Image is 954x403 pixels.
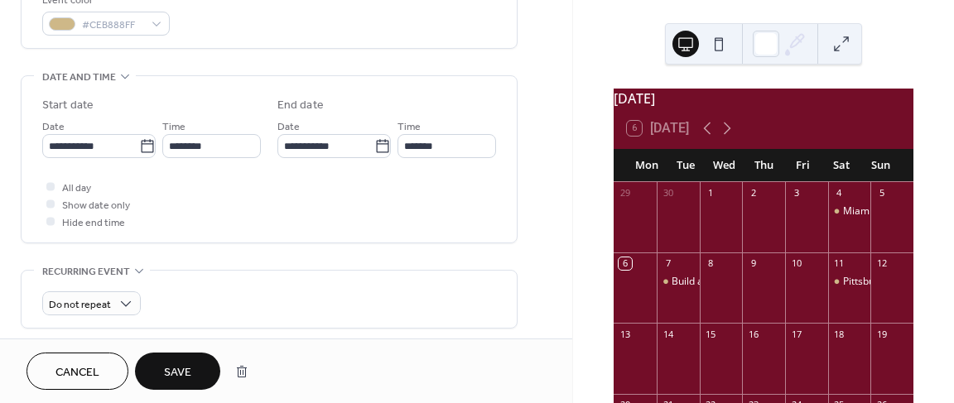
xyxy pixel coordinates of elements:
[619,328,631,340] div: 13
[833,257,846,270] div: 11
[875,328,888,340] div: 19
[822,149,861,182] div: Sat
[843,275,923,289] div: Pittsburgh vs FSU
[627,149,666,182] div: Mon
[162,118,185,136] span: Time
[42,118,65,136] span: Date
[164,364,191,381] span: Save
[705,149,744,182] div: Wed
[42,97,94,114] div: Start date
[82,17,143,34] span: #CEB888FF
[747,187,759,199] div: 2
[833,187,846,199] div: 4
[662,257,674,270] div: 7
[135,353,220,390] button: Save
[26,353,128,390] button: Cancel
[666,149,705,182] div: Tue
[62,197,130,214] span: Show date only
[790,328,802,340] div: 17
[790,257,802,270] div: 10
[49,295,111,314] span: Do not repeat
[747,328,759,340] div: 16
[397,118,421,136] span: Time
[619,187,631,199] div: 29
[657,275,700,289] div: Build a College Care Package Halloween/Fall Theme
[828,204,871,218] div: Miami vs FSU
[277,97,324,114] div: End date
[705,328,717,340] div: 15
[744,149,783,182] div: Thu
[875,257,888,270] div: 12
[55,364,99,381] span: Cancel
[705,187,717,199] div: 1
[662,187,674,199] div: 30
[861,149,900,182] div: Sun
[277,118,300,136] span: Date
[790,187,802,199] div: 3
[62,180,91,197] span: All day
[42,69,116,86] span: Date and time
[747,257,759,270] div: 9
[42,263,130,281] span: Recurring event
[619,257,631,270] div: 6
[833,328,846,340] div: 18
[828,275,871,289] div: Pittsburgh vs FSU
[705,257,717,270] div: 8
[614,89,913,108] div: [DATE]
[672,275,912,289] div: Build a College Care Package Halloween/Fall Theme
[783,149,822,182] div: Fri
[875,187,888,199] div: 5
[62,214,125,232] span: Hide end time
[662,328,674,340] div: 14
[843,204,905,218] div: Miami vs FSU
